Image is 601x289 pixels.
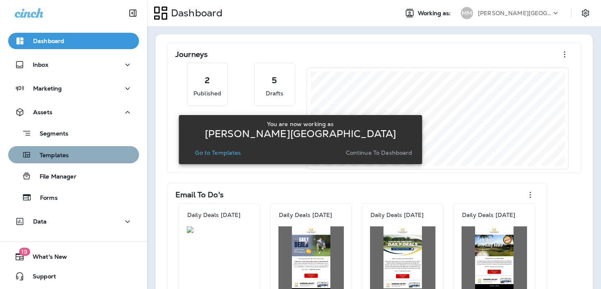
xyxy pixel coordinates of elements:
[461,7,473,19] div: MM
[462,212,516,218] p: Daily Deals [DATE]
[33,109,52,115] p: Assets
[25,253,67,263] span: What's New
[31,173,76,181] p: File Manager
[25,273,56,283] span: Support
[175,50,208,59] p: Journeys
[31,152,69,160] p: Templates
[8,56,139,73] button: Inbox
[121,5,144,21] button: Collapse Sidebar
[8,248,139,265] button: 19What's New
[267,121,334,127] p: You are now working as
[33,38,64,44] p: Dashboard
[8,104,139,120] button: Assets
[31,130,68,138] p: Segments
[8,268,139,284] button: Support
[8,189,139,206] button: Forms
[195,149,241,156] p: Go to Templates
[8,124,139,142] button: Segments
[33,61,48,68] p: Inbox
[478,10,552,16] p: [PERSON_NAME][GEOGRAPHIC_DATA]
[8,80,139,97] button: Marketing
[343,147,416,158] button: Continue to Dashboard
[205,131,396,137] p: [PERSON_NAME][GEOGRAPHIC_DATA]
[175,191,224,199] p: Email To Do's
[8,213,139,230] button: Data
[8,33,139,49] button: Dashboard
[578,6,593,20] button: Settings
[32,194,58,202] p: Forms
[8,167,139,185] button: File Manager
[346,149,413,156] p: Continue to Dashboard
[33,85,62,92] p: Marketing
[8,146,139,163] button: Templates
[192,147,244,158] button: Go to Templates
[418,10,453,17] span: Working as:
[19,248,30,256] span: 19
[33,218,47,225] p: Data
[168,7,222,19] p: Dashboard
